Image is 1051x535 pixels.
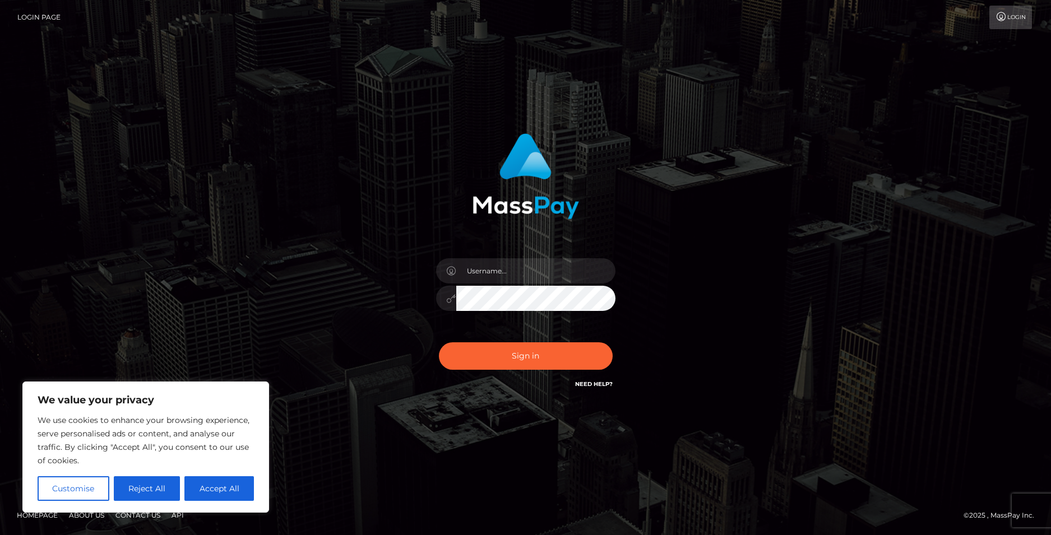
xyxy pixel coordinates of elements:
[38,476,109,501] button: Customise
[184,476,254,501] button: Accept All
[439,342,613,370] button: Sign in
[17,6,61,29] a: Login Page
[111,506,165,524] a: Contact Us
[22,382,269,513] div: We value your privacy
[114,476,180,501] button: Reject All
[989,6,1032,29] a: Login
[575,380,613,388] a: Need Help?
[38,413,254,467] p: We use cookies to enhance your browsing experience, serve personalised ads or content, and analys...
[473,133,579,219] img: MassPay Login
[12,506,62,524] a: Homepage
[964,509,1043,522] div: © 2025 , MassPay Inc.
[64,506,109,524] a: About Us
[167,506,188,524] a: API
[456,258,615,283] input: Username...
[38,393,254,407] p: We value your privacy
